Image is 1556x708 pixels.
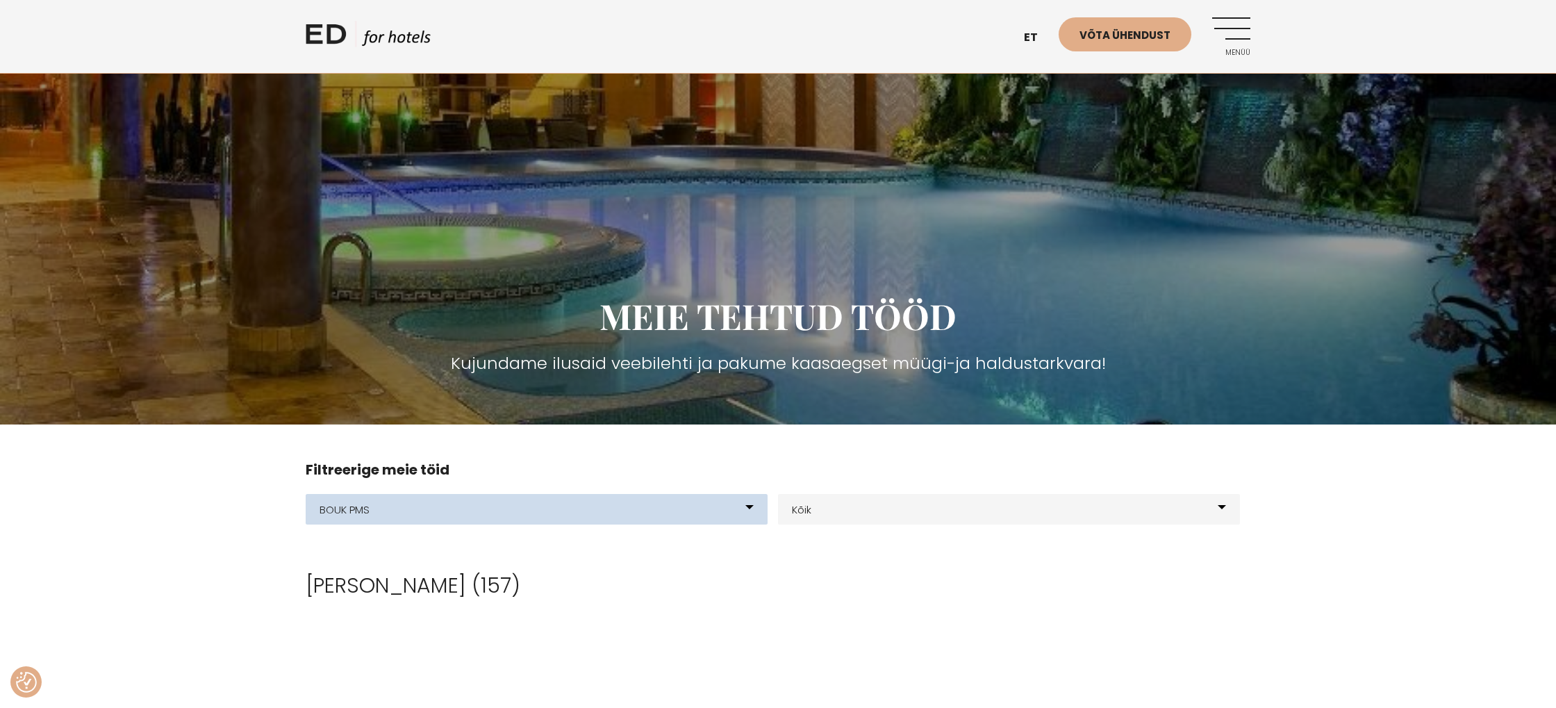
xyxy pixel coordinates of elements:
[306,459,1250,480] h4: Filtreerige meie töid
[1212,17,1250,56] a: Menüü
[1059,17,1191,51] a: Võta ühendust
[16,672,37,693] img: Revisit consent button
[599,293,957,339] span: MEIE TEHTUD TÖÖD
[306,21,431,56] a: ED HOTELS
[16,672,37,693] button: Nõusolekueelistused
[1212,49,1250,57] span: Menüü
[1017,21,1059,55] a: et
[306,351,1250,376] h3: Kujundame ilusaid veebilehti ja pakume kaasaegset müügi-ja haldustarkvara!
[306,573,1250,598] h2: [PERSON_NAME] (157)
